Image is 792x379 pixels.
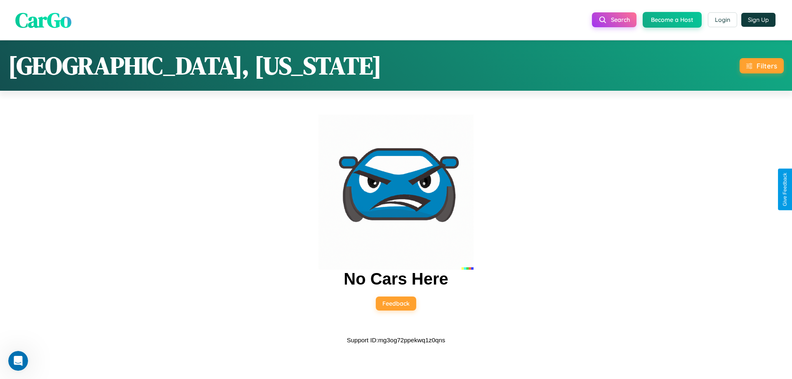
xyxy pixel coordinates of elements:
button: Login [708,12,737,27]
span: CarGo [15,5,71,34]
h2: No Cars Here [344,270,448,288]
button: Become a Host [643,12,702,28]
div: Give Feedback [782,173,788,206]
h1: [GEOGRAPHIC_DATA], [US_STATE] [8,49,382,82]
button: Filters [740,58,784,73]
p: Support ID: mg3og72ppekwq1z0qns [347,334,445,346]
img: car [318,115,474,270]
span: Search [611,16,630,24]
iframe: Intercom live chat [8,351,28,371]
button: Sign Up [741,13,775,27]
button: Feedback [376,297,416,311]
button: Search [592,12,636,27]
div: Filters [757,61,777,70]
